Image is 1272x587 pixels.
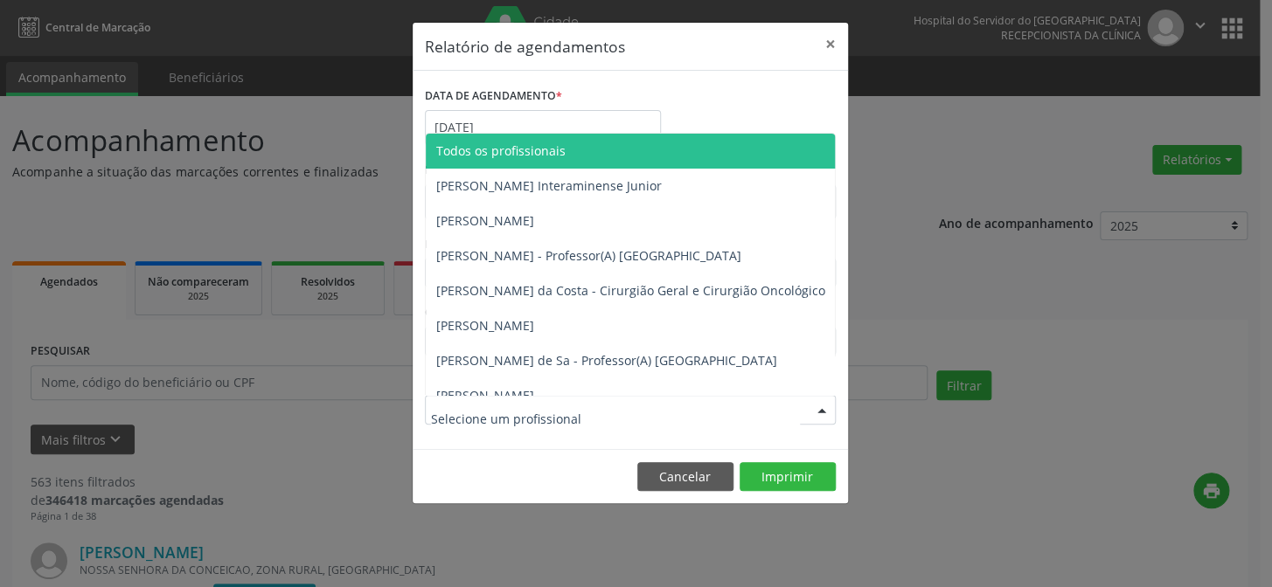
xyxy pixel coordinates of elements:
[425,83,562,110] label: DATA DE AGENDAMENTO
[813,23,848,66] button: Close
[436,177,662,194] span: [PERSON_NAME] Interaminense Junior
[637,462,733,492] button: Cancelar
[436,317,534,334] span: [PERSON_NAME]
[425,110,661,145] input: Selecione uma data ou intervalo
[436,387,534,404] span: [PERSON_NAME]
[436,142,566,159] span: Todos os profissionais
[436,212,534,229] span: [PERSON_NAME]
[425,35,625,58] h5: Relatório de agendamentos
[436,352,777,369] span: [PERSON_NAME] de Sa - Professor(A) [GEOGRAPHIC_DATA]
[740,462,836,492] button: Imprimir
[436,282,825,299] span: [PERSON_NAME] da Costa - Cirurgião Geral e Cirurgião Oncológico
[431,401,800,436] input: Selecione um profissional
[436,247,741,264] span: [PERSON_NAME] - Professor(A) [GEOGRAPHIC_DATA]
